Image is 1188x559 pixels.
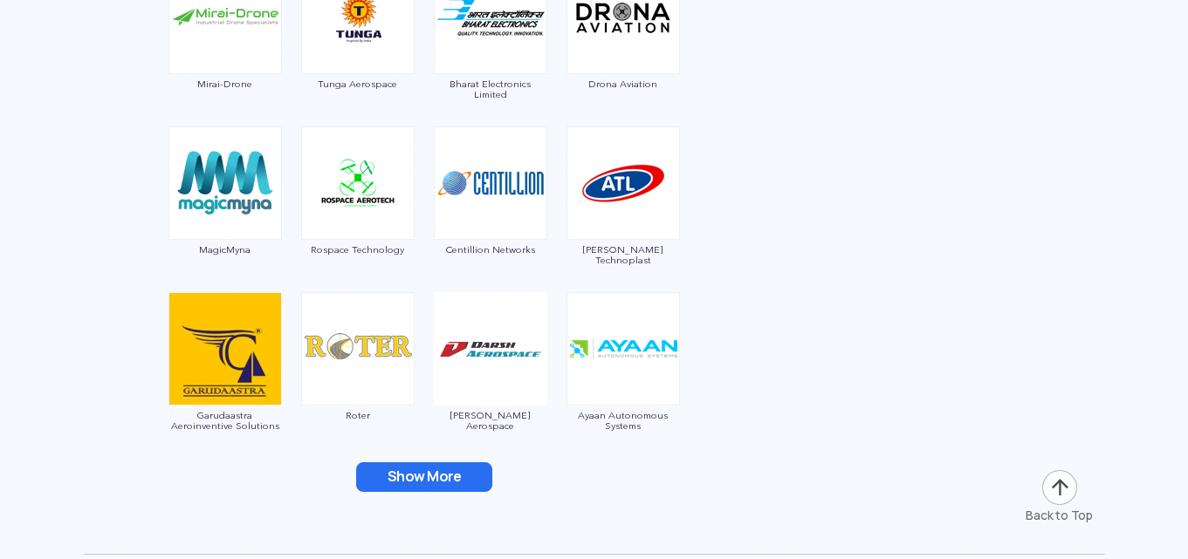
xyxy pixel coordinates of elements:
a: Bharat Electronics Limited [433,9,548,99]
a: [PERSON_NAME] Technoplast [566,174,681,265]
img: ic_arrow-up.png [1040,468,1079,507]
span: MagicMyna [168,244,283,255]
span: [PERSON_NAME] Technoplast [566,244,681,265]
a: Mirai-Drone [168,9,283,89]
img: ic_garudaastra.png [168,292,282,406]
a: Garudaastra Aeroinventive Solutions [168,340,283,431]
span: Bharat Electronics Limited [433,78,548,99]
span: Centillion Networks [433,244,548,255]
a: Tunga Aerospace [300,9,415,89]
span: Mirai-Drone [168,78,283,89]
a: Drona Aviation [566,9,681,89]
img: ic_rospace.png [301,126,415,240]
span: Roter [300,410,415,420]
span: Tunga Aerospace [300,78,415,89]
a: Centillion Networks [433,174,548,255]
a: Rospace Technology [300,174,415,255]
span: [PERSON_NAME] Aerospace [433,410,548,431]
div: Back to Top [1026,507,1093,524]
img: ic_centillion.png [434,126,547,240]
span: Garudaastra Aeroinventive Solutions [168,410,283,431]
span: Drona Aviation [566,78,681,89]
img: ic_apiroter.png [301,292,415,406]
a: Ayaan Autonomous Systems [566,340,681,431]
img: ic_anjanitechnoplast.png [567,126,680,240]
img: ic_ayaan.png [567,292,680,406]
a: [PERSON_NAME] Aerospace [433,340,548,431]
a: MagicMyna [168,174,283,255]
img: img_darsh.png [434,292,547,406]
span: Rospace Technology [300,244,415,255]
button: Show More [356,462,492,492]
span: Ayaan Autonomous Systems [566,410,681,431]
img: img_magicmyna.png [168,126,282,240]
